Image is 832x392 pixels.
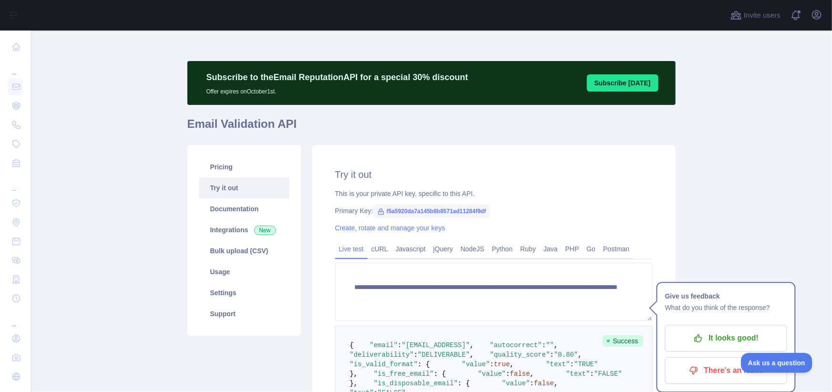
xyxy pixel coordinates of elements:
[566,370,590,378] span: "text"
[199,261,289,282] a: Usage
[199,156,289,177] a: Pricing
[199,240,289,261] a: Bulk upload (CSV)
[350,361,418,368] span: "is_valid_format"
[8,309,23,328] div: ...
[199,198,289,219] a: Documentation
[554,380,558,387] span: ,
[350,370,358,378] span: },
[458,380,470,387] span: : {
[574,361,598,368] span: "TRUE"
[510,361,514,368] span: ,
[594,370,622,378] span: "FALSE"
[370,341,398,349] span: "email"
[187,116,676,139] h1: Email Validation API
[470,351,474,359] span: ,
[457,241,488,257] a: NodeJS
[398,341,401,349] span: :
[350,351,414,359] span: "deliverability"
[516,241,540,257] a: Ruby
[199,177,289,198] a: Try it out
[494,361,510,368] span: true
[373,204,490,218] span: f5a5920da7a145b8b8571ad11284f9df
[530,380,534,387] span: :
[335,224,445,232] a: Create, rotate and manage your keys
[206,84,468,95] p: Offer expires on October 1st.
[462,361,490,368] span: "value"
[8,174,23,193] div: ...
[374,380,458,387] span: "is_disposable_email"
[335,241,368,257] a: Live test
[206,71,468,84] p: Subscribe to the Email Reputation API for a special 30 % discount
[570,361,574,368] span: :
[542,341,546,349] span: :
[418,361,430,368] span: : {
[199,303,289,324] a: Support
[587,74,658,92] button: Subscribe [DATE]
[490,341,542,349] span: "autocorrect"
[550,351,554,359] span: :
[510,370,530,378] span: false
[665,357,787,384] button: There's an issue
[506,370,510,378] span: :
[434,370,446,378] span: : {
[672,362,780,379] p: There's an issue
[350,341,354,349] span: {
[546,361,570,368] span: "text"
[672,330,780,346] p: It looks good!
[490,361,494,368] span: :
[254,226,276,235] span: New
[599,241,633,257] a: Postman
[534,380,554,387] span: false
[490,351,550,359] span: "quality_score"
[540,241,562,257] a: Java
[430,241,457,257] a: jQuery
[741,353,813,373] iframe: Toggle Customer Support
[414,351,418,359] span: :
[665,325,787,351] button: It looks good!
[8,57,23,76] div: ...
[554,341,558,349] span: ,
[590,370,594,378] span: :
[744,10,781,21] span: Invite users
[546,341,554,349] span: ""
[665,302,787,313] p: What do you think of the response?
[478,370,506,378] span: "value"
[199,219,289,240] a: Integrations New
[562,241,583,257] a: PHP
[335,189,653,198] div: This is your private API key, specific to this API.
[583,241,599,257] a: Go
[392,241,430,257] a: Javascript
[729,8,782,23] button: Invite users
[418,351,470,359] span: "DELIVERABLE"
[402,341,470,349] span: "[EMAIL_ADDRESS]"
[502,380,530,387] span: "value"
[350,380,358,387] span: },
[488,241,517,257] a: Python
[554,351,578,359] span: "0.80"
[530,370,534,378] span: ,
[603,335,643,347] span: Success
[578,351,582,359] span: ,
[335,168,653,181] h2: Try it out
[374,370,434,378] span: "is_free_email"
[665,290,787,302] h1: Give us feedback
[199,282,289,303] a: Settings
[368,241,392,257] a: cURL
[470,341,474,349] span: ,
[335,206,653,216] div: Primary Key:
